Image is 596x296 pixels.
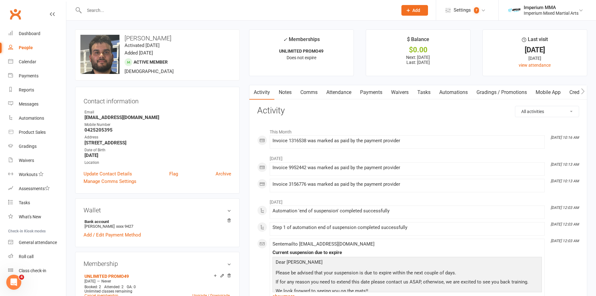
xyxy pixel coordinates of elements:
div: Automation 'end of suspension' completed successfully [273,208,542,214]
a: People [8,41,66,55]
div: Calendar [19,59,36,64]
p: Dear [PERSON_NAME] [274,258,540,267]
a: Comms [296,85,322,100]
a: Update Contact Details [84,170,132,178]
a: Archive [216,170,231,178]
div: General attendance [19,240,57,245]
div: Gradings [19,144,37,149]
a: Reports [8,83,66,97]
a: General attendance kiosk mode [8,236,66,250]
div: Dashboard [19,31,40,36]
a: Waivers [387,85,413,100]
i: ✓ [283,37,287,43]
div: [DATE] [488,55,581,62]
a: Roll call [8,250,66,264]
img: image1736560584.png [80,35,120,74]
div: Invoice 3156776 was marked as paid by the payment provider [273,182,542,187]
div: Last visit [522,35,548,47]
div: Reports [19,87,34,92]
div: Workouts [19,172,38,177]
i: [DATE] 12:03 AM [551,222,579,226]
span: Sent email to [EMAIL_ADDRESS][DOMAIN_NAME] [273,241,374,247]
a: Tasks [8,196,66,210]
a: Add / Edit Payment Method [84,231,141,239]
a: Payments [356,85,387,100]
iframe: Intercom live chat [6,275,21,290]
time: Activated [DATE] [125,43,160,48]
span: Unlimited classes remaining [84,289,132,293]
i: [DATE] 12:03 AM [551,239,579,243]
a: Automations [8,111,66,125]
a: Payments [8,69,66,83]
h3: Membership [84,260,231,267]
h3: Wallet [84,207,231,214]
li: [DATE] [257,195,579,205]
li: [PERSON_NAME] [84,218,231,230]
div: Roll call [19,254,33,259]
a: Mobile App [531,85,565,100]
a: Tasks [413,85,435,100]
a: Workouts [8,168,66,182]
span: [DATE] [84,279,95,283]
a: view attendance [519,63,551,68]
div: $0.00 [372,47,465,53]
span: Never [101,279,111,283]
strong: 0425205395 [84,127,231,133]
div: Mobile Number [84,122,231,128]
div: Location [84,160,231,166]
div: Address [84,134,231,140]
a: Class kiosk mode [8,264,66,278]
input: Search... [82,6,393,15]
div: Messages [19,101,38,106]
h3: [PERSON_NAME] [80,35,234,42]
i: [DATE] 10:13 AM [551,179,579,183]
span: Settings [454,3,471,17]
span: 7 [474,7,479,13]
strong: Bank account [84,219,228,224]
a: Calendar [8,55,66,69]
div: Imperium MMA [524,5,578,10]
div: Imperium Mixed Martial Arts [524,10,578,16]
i: [DATE] 12:03 AM [551,205,579,210]
li: [DATE] [257,152,579,162]
a: Manage Comms Settings [84,178,136,185]
a: Product Sales [8,125,66,139]
span: xxxx 9427 [116,224,133,229]
div: Product Sales [19,130,46,135]
strong: UNLIMITED PROMO49 [279,49,323,54]
strong: [EMAIL_ADDRESS][DOMAIN_NAME] [84,115,231,120]
a: Messages [8,97,66,111]
div: Email [84,109,231,115]
a: Notes [274,85,296,100]
div: — [83,279,231,284]
span: Add [412,8,420,13]
div: Payments [19,73,38,78]
div: Invoice 1316538 was marked as paid by the payment provider [273,138,542,143]
span: Does not expire [287,55,316,60]
i: [DATE] 10:16 AM [551,135,579,140]
div: Class check-in [19,268,46,273]
p: If for any reason you need to extend this date please contact us ASAP, otherwise, we are excited ... [274,278,540,287]
div: Memberships [283,35,320,47]
i: [DATE] 10:13 AM [551,162,579,167]
img: thumb_image1639376871.png [508,4,521,17]
a: Gradings [8,139,66,153]
div: Tasks [19,200,30,205]
li: This Month [257,125,579,135]
div: Step 1 of automation end of suspension completed successfully [273,225,542,230]
span: Attended: 2 [104,285,124,289]
a: Dashboard [8,27,66,41]
a: UNLIMITED PROMO49 [84,274,129,279]
a: Flag [169,170,178,178]
div: What's New [19,214,41,219]
a: What's New [8,210,66,224]
div: Date of Birth [84,147,231,153]
div: $ Balance [407,35,429,47]
div: People [19,45,33,50]
a: Gradings / Promotions [472,85,531,100]
div: Invoice 9952442 was marked as paid by the payment provider [273,165,542,170]
div: Waivers [19,158,34,163]
span: GA: 0 [127,285,136,289]
div: Assessments [19,186,50,191]
div: [DATE] [488,47,581,53]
